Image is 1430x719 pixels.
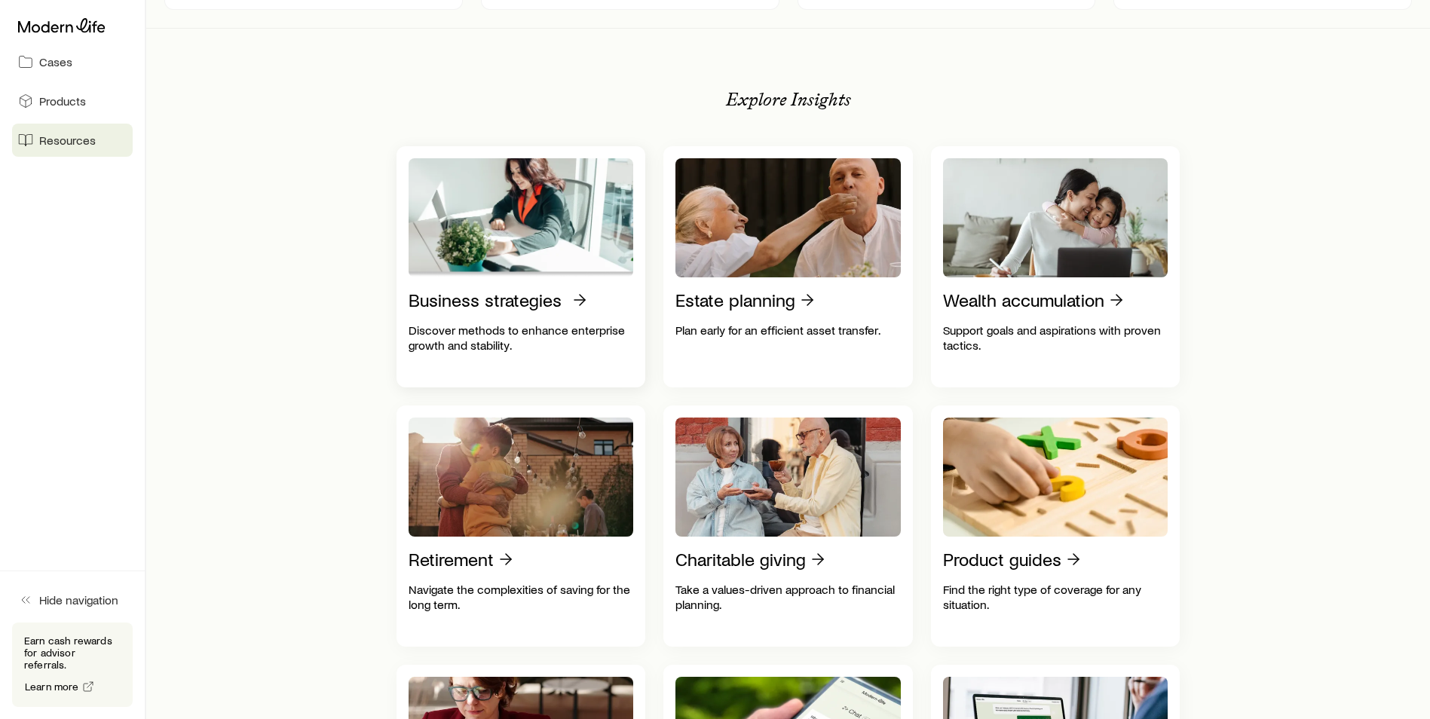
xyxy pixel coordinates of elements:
p: Retirement [409,549,494,570]
a: RetirementNavigate the complexities of saving for the long term. [397,405,646,647]
img: Charitable giving [675,418,901,537]
a: Charitable givingTake a values-driven approach to financial planning. [663,405,913,647]
a: Business strategiesDiscover methods to enhance enterprise growth and stability. [397,146,646,387]
div: Earn cash rewards for advisor referrals.Learn more [12,623,133,707]
p: Explore Insights [726,89,851,110]
a: Cases [12,45,133,78]
a: Estate planningPlan early for an efficient asset transfer. [663,146,913,387]
p: Discover methods to enhance enterprise growth and stability. [409,323,634,353]
img: Business strategies [409,158,634,277]
p: Estate planning [675,289,795,311]
img: Wealth accumulation [943,158,1168,277]
a: Products [12,84,133,118]
p: Wealth accumulation [943,289,1104,311]
p: Product guides [943,549,1061,570]
span: Products [39,93,86,109]
p: Find the right type of coverage for any situation. [943,582,1168,612]
img: Estate planning [675,158,901,277]
span: Learn more [25,681,79,692]
span: Cases [39,54,72,69]
img: Retirement [409,418,634,537]
p: Charitable giving [675,549,806,570]
p: Navigate the complexities of saving for the long term. [409,582,634,612]
a: Resources [12,124,133,157]
p: Plan early for an efficient asset transfer. [675,323,901,338]
p: Earn cash rewards for advisor referrals. [24,635,121,671]
button: Hide navigation [12,583,133,617]
img: Product guides [943,418,1168,537]
p: Business strategies [409,289,562,311]
a: Product guidesFind the right type of coverage for any situation. [931,405,1180,647]
span: Hide navigation [39,592,118,607]
p: Support goals and aspirations with proven tactics. [943,323,1168,353]
span: Resources [39,133,96,148]
p: Take a values-driven approach to financial planning. [675,582,901,612]
a: Wealth accumulationSupport goals and aspirations with proven tactics. [931,146,1180,387]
